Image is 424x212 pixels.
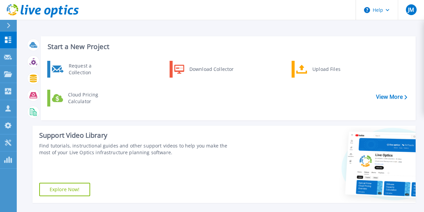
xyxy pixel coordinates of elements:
div: Download Collector [186,62,237,76]
a: Download Collector [170,61,238,78]
div: Find tutorials, instructional guides and other support videos to help you make the most of your L... [39,142,238,156]
a: Request a Collection [47,61,116,78]
div: Upload Files [309,62,359,76]
div: Request a Collection [65,62,114,76]
h3: Start a New Project [48,43,407,50]
a: Upload Files [292,61,360,78]
a: Explore Now! [39,183,90,196]
div: Cloud Pricing Calculator [65,91,114,105]
a: Cloud Pricing Calculator [47,90,116,107]
span: JM [408,7,414,12]
div: Support Video Library [39,131,238,140]
a: View More [376,94,407,100]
